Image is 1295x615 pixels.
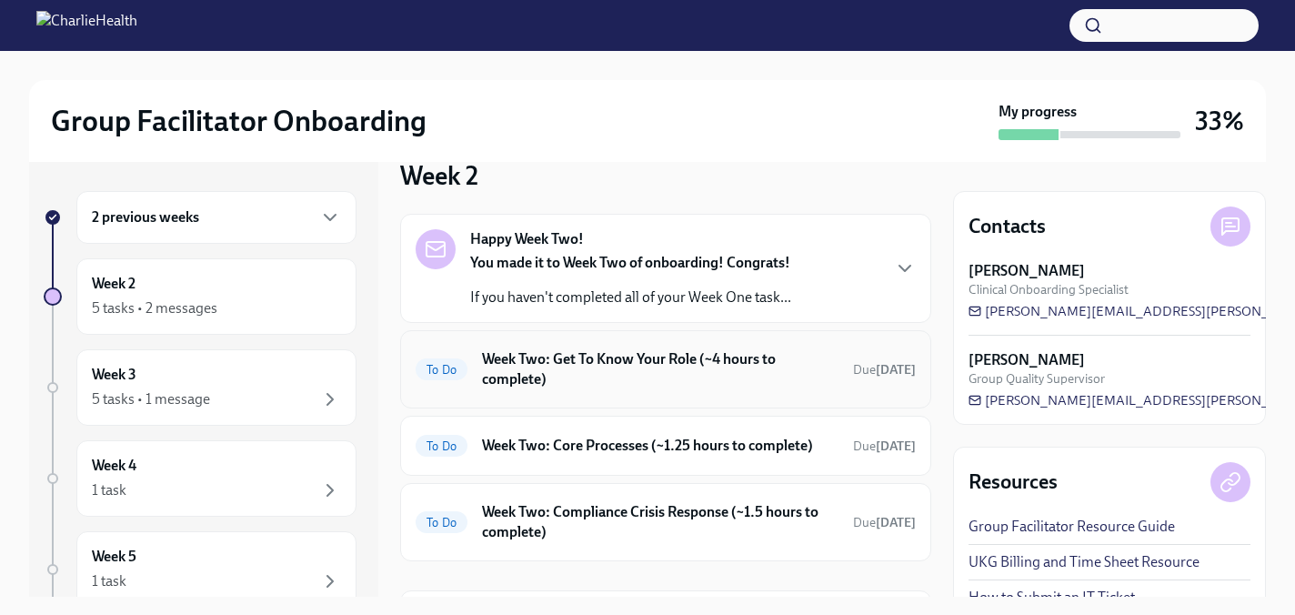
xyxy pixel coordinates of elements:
h2: Group Facilitator Onboarding [51,103,427,139]
a: Week 35 tasks • 1 message [44,349,356,426]
span: To Do [416,516,467,529]
strong: My progress [999,102,1077,122]
span: Due [853,362,916,378]
span: To Do [416,439,467,453]
span: August 25th, 2025 10:00 [853,438,916,455]
h4: Contacts [969,213,1046,240]
h3: 33% [1195,105,1244,137]
strong: [DATE] [876,515,916,530]
strong: You made it to Week Two of onboarding! Congrats! [470,254,790,271]
h3: Week 2 [400,159,478,192]
a: Week 51 task [44,531,356,608]
a: To DoWeek Two: Compliance Crisis Response (~1.5 hours to complete)Due[DATE] [416,499,916,546]
a: Week 41 task [44,440,356,517]
h4: Resources [969,469,1058,496]
a: How to Submit an IT Ticket [969,588,1135,608]
span: August 25th, 2025 10:00 [853,361,916,378]
div: 1 task [92,571,126,591]
h6: Week 2 [92,274,136,294]
strong: [PERSON_NAME] [969,261,1085,281]
div: 1 task [92,480,126,500]
a: To DoWeek Two: Core Processes (~1.25 hours to complete)Due[DATE] [416,431,916,460]
a: Group Facilitator Resource Guide [969,517,1175,537]
h6: Week Two: Core Processes (~1.25 hours to complete) [482,436,838,456]
h6: Week 3 [92,365,136,385]
h6: 2 previous weeks [92,207,199,227]
h6: Week 5 [92,547,136,567]
strong: [DATE] [876,439,916,454]
p: If you haven't completed all of your Week One task... [470,287,791,307]
a: UKG Billing and Time Sheet Resource [969,552,1200,572]
h6: Week Two: Compliance Crisis Response (~1.5 hours to complete) [482,502,838,542]
span: Due [853,439,916,454]
span: August 25th, 2025 10:00 [853,514,916,531]
span: Clinical Onboarding Specialist [969,281,1129,298]
span: Due [853,515,916,530]
strong: Happy Week Two! [470,229,584,249]
strong: [PERSON_NAME] [969,350,1085,370]
strong: [DATE] [876,362,916,378]
div: 5 tasks • 1 message [92,389,210,409]
span: Group Quality Supervisor [969,370,1105,388]
h6: Week 4 [92,456,136,476]
div: 2 previous weeks [76,191,356,244]
img: CharlieHealth [36,11,137,40]
a: Week 25 tasks • 2 messages [44,258,356,335]
h6: Week Two: Get To Know Your Role (~4 hours to complete) [482,349,838,389]
a: To DoWeek Two: Get To Know Your Role (~4 hours to complete)Due[DATE] [416,346,916,393]
span: To Do [416,363,467,377]
div: 5 tasks • 2 messages [92,298,217,318]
